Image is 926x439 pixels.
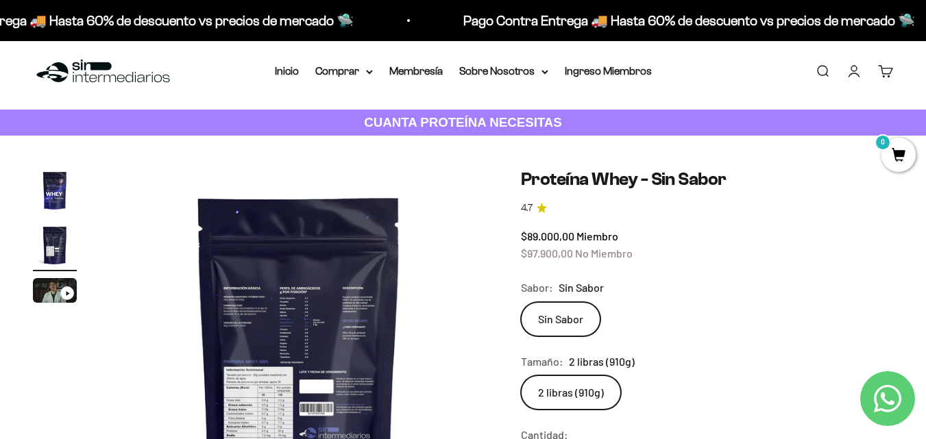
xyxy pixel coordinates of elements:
[881,149,916,164] a: 0
[33,168,77,216] button: Ir al artículo 1
[461,10,913,32] p: Pago Contra Entrega 🚚 Hasta 60% de descuento vs precios de mercado 🛸
[16,65,284,89] div: Más información sobre los ingredientes
[875,134,891,151] mark: 0
[224,205,282,229] span: Enviar
[521,229,574,242] span: $89.000,00
[16,147,284,171] div: Un video del producto
[559,279,604,297] span: Sin Sabor
[521,168,893,190] h1: Proteína Whey - Sin Sabor
[223,205,284,229] button: Enviar
[521,201,893,216] a: 4.74.7 de 5.0 estrellas
[521,279,553,297] legend: Sabor:
[16,22,284,53] p: ¿Qué te haría sentir más seguro de comprar este producto?
[521,353,563,371] legend: Tamaño:
[575,247,633,260] span: No Miembro
[521,201,533,216] span: 4.7
[275,65,299,77] a: Inicio
[576,229,618,242] span: Miembro
[389,65,443,77] a: Membresía
[16,175,284,199] div: Un mejor precio
[16,120,284,144] div: Una promoción especial
[33,278,77,307] button: Ir al artículo 3
[521,247,573,260] span: $97.900,00
[33,223,77,267] img: Proteína Whey - Sin Sabor
[16,92,284,116] div: Reseñas de otros clientes
[33,223,77,271] button: Ir al artículo 2
[565,65,652,77] a: Ingreso Miembros
[33,168,77,212] img: Proteína Whey - Sin Sabor
[569,353,635,371] span: 2 libras (910g)
[459,62,548,80] summary: Sobre Nosotros
[315,62,373,80] summary: Comprar
[364,115,562,129] strong: CUANTA PROTEÍNA NECESITAS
